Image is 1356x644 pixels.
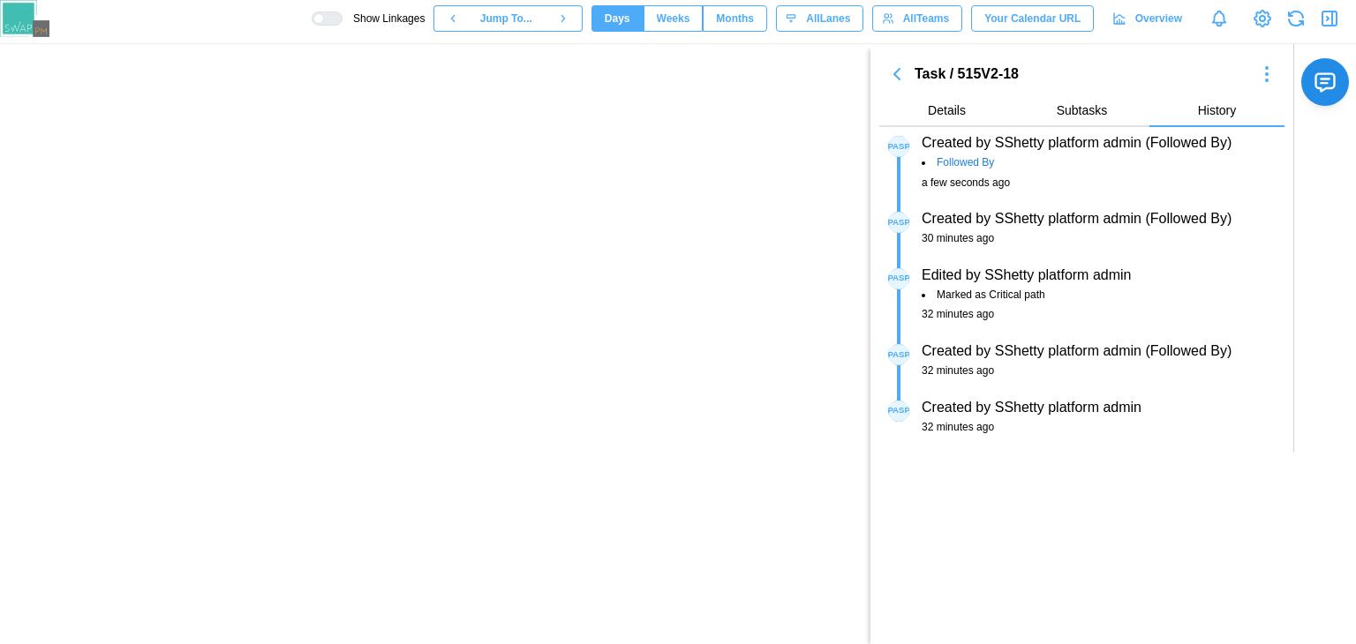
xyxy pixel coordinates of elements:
div: SPA SPA [888,268,909,289]
div: Created by SShetty platform admin (Followed By) [922,212,1276,226]
div: 32 minutes ago [922,419,1276,436]
a: Followed By [937,156,994,168]
div: Created by SShetty platform admin [922,401,1276,415]
div: 30 minutes ago [922,230,1276,247]
div: SShetty platform admin [888,344,909,365]
div: Task / 515V2-18 [915,64,1249,86]
div: Created by SShetty platform admin (Followed By) [922,136,1276,150]
div: SPA SPA [888,136,909,157]
button: Close Drawer [1317,6,1342,31]
div: 32 minutes ago [922,363,1276,379]
div: SPA SPA [888,344,909,365]
a: Notifications [1204,4,1234,34]
a: View Project [1250,6,1275,31]
button: Refresh Grid [1284,6,1308,31]
span: Marked as Critical path [937,287,1045,303]
div: SShetty platform admin [888,136,909,157]
div: SShetty platform admin [888,212,909,233]
div: SPA SPA [888,212,909,233]
span: Overview [1135,6,1182,31]
span: Show Linkages [343,11,425,26]
span: Details [928,104,966,116]
span: All Lanes [806,6,850,31]
div: SShetty platform admin [888,268,909,289]
span: Jump To... [480,6,532,31]
span: Months [716,6,754,31]
span: Days [605,6,630,31]
div: SShetty platform admin [888,401,909,422]
span: History [1198,104,1237,116]
div: 32 minutes ago [922,306,1276,323]
div: SPA SPA [888,401,909,422]
span: All Teams [903,6,949,31]
span: Your Calendar URL [984,6,1081,31]
div: Edited by SShetty platform admin [922,268,1276,282]
div: a few seconds ago [922,175,1276,191]
span: Weeks [657,6,690,31]
span: Subtasks [1057,104,1108,116]
div: Created by SShetty platform admin (Followed By) [922,344,1276,358]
